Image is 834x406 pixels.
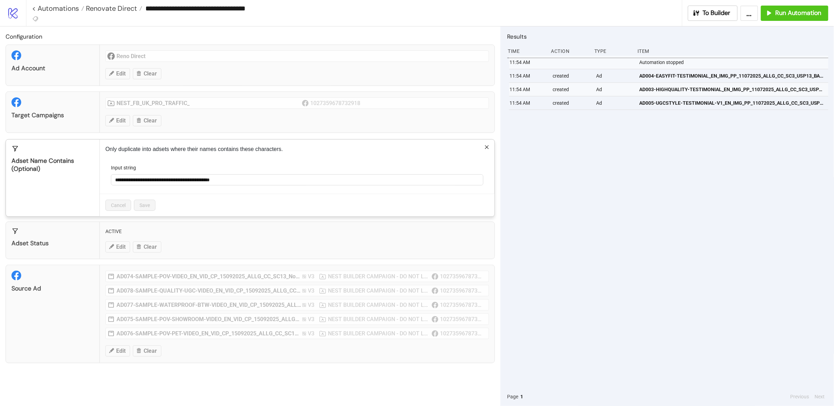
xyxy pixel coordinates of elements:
[111,174,483,185] input: Input string
[552,83,591,96] div: created
[6,32,495,41] h2: Configuration
[639,86,825,93] span: AD003-HIGHQUALITY-TESTIMONIAL_EN_IMG_PP_11072025_ALLG_CC_SC3_USP13_BAU - Copy
[509,69,547,82] div: 11:54 AM
[594,45,632,58] div: Type
[788,393,811,400] button: Previous
[551,45,589,58] div: Action
[639,99,825,107] span: AD005-UGCSTYLE-TESTIMONIAL-V1_EN_IMG_PP_11072025_ALLG_CC_SC3_USP13_BAU - Copy
[639,96,825,110] a: AD005-UGCSTYLE-TESTIMONIAL-V1_EN_IMG_PP_11072025_ALLG_CC_SC3_USP13_BAU - Copy
[552,69,591,82] div: created
[509,83,547,96] div: 11:54 AM
[84,4,137,13] span: Renovate Direct
[595,96,634,110] div: Ad
[595,83,634,96] div: Ad
[639,83,825,96] a: AD003-HIGHQUALITY-TESTIMONIAL_EN_IMG_PP_11072025_ALLG_CC_SC3_USP13_BAU - Copy
[639,72,825,80] span: AD004-EASYFIT-TESTIMONIAL_EN_IMG_PP_11072025_ALLG_CC_SC3_USP13_BAU - Copy
[595,69,634,82] div: Ad
[761,6,828,21] button: Run Automation
[509,96,547,110] div: 11:54 AM
[639,69,825,82] a: AD004-EASYFIT-TESTIMONIAL_EN_IMG_PP_11072025_ALLG_CC_SC3_USP13_BAU - Copy
[111,164,141,172] label: Input string
[740,6,758,21] button: ...
[105,145,489,153] p: Only duplicate into adsets where their names contains these characters.
[84,5,142,12] a: Renovate Direct
[688,6,738,21] button: To Builder
[552,96,591,110] div: created
[484,145,489,150] span: close
[32,5,84,12] a: < Automations
[507,393,519,400] span: Page
[639,56,830,69] div: Automation stopped
[637,45,828,58] div: Item
[813,393,827,400] button: Next
[134,200,155,211] button: Save
[509,56,547,69] div: 11:54 AM
[507,32,828,41] h2: Results
[11,157,94,173] div: Adset Name contains (optional)
[519,393,526,400] button: 1
[105,200,131,211] button: Cancel
[776,9,821,17] span: Run Automation
[703,9,731,17] span: To Builder
[507,45,546,58] div: Time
